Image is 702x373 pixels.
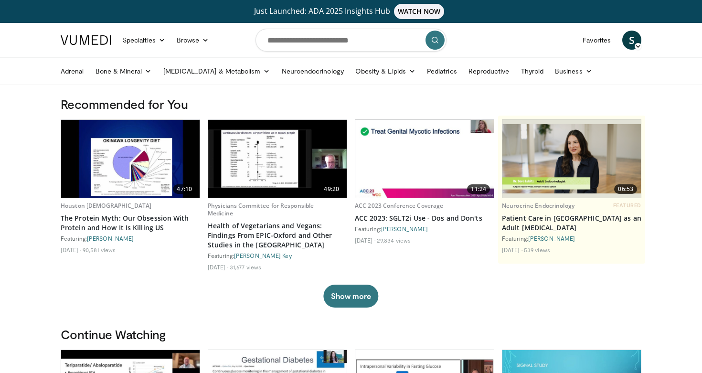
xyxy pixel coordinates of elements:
h3: Continue Watching [61,327,641,342]
a: [PERSON_NAME] [381,225,428,232]
a: Browse [171,31,215,50]
a: [MEDICAL_DATA] & Metabolism [158,62,276,81]
img: 606f2b51-b844-428b-aa21-8c0c72d5a896.620x360_q85_upscale.jpg [208,120,347,198]
div: Featuring: [355,225,494,233]
a: [PERSON_NAME] [87,235,134,242]
a: 11:24 [355,120,494,198]
a: Houston [DEMOGRAPHIC_DATA] [61,202,151,210]
a: Reproductive [463,62,515,81]
li: [DATE] [61,246,81,254]
h3: Recommended for You [61,96,641,112]
button: Show more [323,285,378,308]
a: Neurocrine Endocrinology [502,202,574,210]
li: 31,677 views [230,263,261,271]
img: 9258cdf1-0fbf-450b-845f-99397d12d24a.620x360_q85_upscale.jpg [355,120,494,198]
img: b7b8b05e-5021-418b-a89a-60a270e7cf82.620x360_q85_upscale.jpg [61,120,200,198]
a: Bone & Mineral [90,62,158,81]
a: 47:10 [61,120,200,198]
a: Physicians Committee for Responsible Medicine [208,202,314,217]
li: [DATE] [355,236,375,244]
a: Favorites [577,31,617,50]
a: Business [549,62,598,81]
span: WATCH NOW [394,4,445,19]
input: Search topics, interventions [255,29,447,52]
a: Just Launched: ADA 2025 Insights HubWATCH NOW [62,4,640,19]
a: S [622,31,641,50]
a: 06:53 [502,120,641,198]
a: ACC 2023 Conference Coverage [355,202,443,210]
li: 90,581 views [83,246,116,254]
div: Featuring: [502,234,641,242]
li: 539 views [524,246,550,254]
div: Featuring: [61,234,200,242]
a: Obesity & Lipids [350,62,421,81]
div: Featuring: [208,252,347,259]
a: [PERSON_NAME] [528,235,575,242]
span: 47:10 [173,184,196,194]
li: [DATE] [208,263,228,271]
a: Neuroendocrinology [276,62,350,81]
span: 06:53 [614,184,637,194]
a: Health of Vegetarians and Vegans: Findings From EPIC-Oxford and Other Studies in the [GEOGRAPHIC_... [208,221,347,250]
a: 49:20 [208,120,347,198]
span: FEATURED [613,202,641,209]
a: [PERSON_NAME] Key [234,252,292,259]
li: [DATE] [502,246,522,254]
a: Thyroid [515,62,550,81]
a: ACC 2023: SGLT2i Use - Dos and Don'ts [355,213,494,223]
span: 49:20 [320,184,343,194]
img: VuMedi Logo [61,35,111,45]
a: Pediatrics [421,62,463,81]
a: Specialties [117,31,171,50]
a: The Protein Myth: Our Obsession With Protein and How It Is Killing US [61,213,200,233]
span: 11:24 [467,184,490,194]
a: Patient Care in [GEOGRAPHIC_DATA] as an Adult [MEDICAL_DATA] [502,213,641,233]
img: 69d9a9c3-9e0d-45c7-989e-b720a70fb3d0.png.620x360_q85_upscale.png [502,124,641,193]
a: Adrenal [55,62,90,81]
li: 29,834 views [377,236,411,244]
